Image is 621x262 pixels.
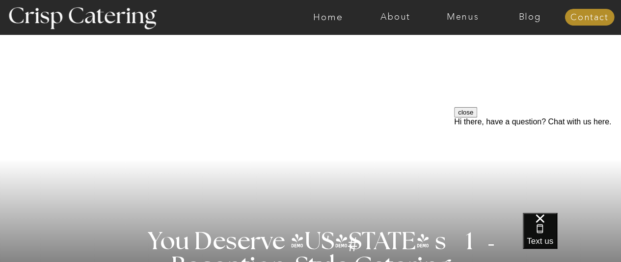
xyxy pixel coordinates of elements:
[523,213,621,262] iframe: podium webchat widget bubble
[429,12,496,22] a: Menus
[362,12,429,22] a: About
[454,107,621,225] iframe: podium webchat widget prompt
[565,13,614,23] a: Contact
[308,230,348,255] h3: '
[295,12,362,22] a: Home
[496,12,564,22] a: Blog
